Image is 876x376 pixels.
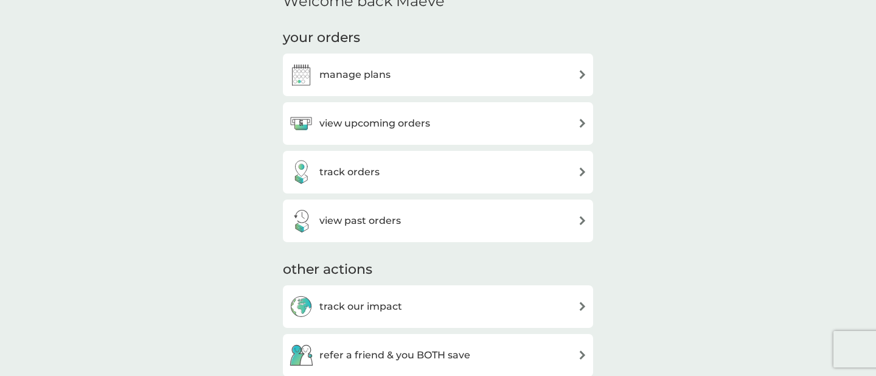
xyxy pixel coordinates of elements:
[319,213,401,229] h3: view past orders
[319,164,380,180] h3: track orders
[319,116,430,131] h3: view upcoming orders
[578,216,587,225] img: arrow right
[319,299,402,315] h3: track our impact
[578,167,587,176] img: arrow right
[319,347,470,363] h3: refer a friend & you BOTH save
[578,119,587,128] img: arrow right
[578,70,587,79] img: arrow right
[578,350,587,360] img: arrow right
[283,260,372,279] h3: other actions
[578,302,587,311] img: arrow right
[319,67,391,83] h3: manage plans
[283,29,360,47] h3: your orders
